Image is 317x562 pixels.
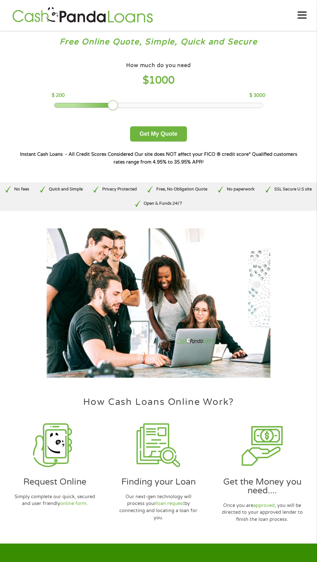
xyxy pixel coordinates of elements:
[52,74,265,87] h4: $
[249,92,265,99] p: $ 3000
[149,74,175,86] span: 1000
[137,423,180,467] img: Apply for an Installment loan
[213,477,311,495] h3: Get the Money you need....
[118,493,199,521] p: Our next-gen technology will process your by connecting and locating a loan for you.
[135,152,251,157] strong: Our site does NOT affect your FICO ® credit score*
[227,186,255,192] p: No paperwork
[240,423,284,467] img: applying for advance loan
[114,152,297,165] strong: Qualified customers rates range from 4.95% to 35.95% APR¹
[274,186,312,192] p: SSL Secure U.S site
[6,477,104,486] h3: Request Online
[156,186,207,192] p: Free, No Obligation Quote
[144,201,182,207] p: Open & Funds 24/7
[130,126,187,142] button: Get My Quote
[110,477,208,486] h3: Finding your Loan
[49,186,83,192] p: Quick and Simple
[14,493,95,507] p: Simply complete our quick, secured and user friendly .
[3,397,314,407] h2: How Cash Loans Online Work?
[222,502,303,523] p: Once you are , you will be directed to your approved lender to finish the loan process.
[156,501,184,506] a: loan request
[52,92,65,99] p: $ 200
[47,228,270,378] img: Quick loans online payday loans
[126,62,191,69] h4: How much do you need
[20,152,133,157] strong: Instant Cash Loans - All Credit Scores Considered
[14,186,29,192] p: No fees
[253,503,275,508] a: approved
[33,423,77,467] img: smartphone Panda payday loan
[10,6,155,25] img: GetLoanNow Logo
[102,186,137,192] p: Privacy Protected
[60,501,86,506] a: online form
[6,37,311,47] h3: Free Online Quote, Simple, Quick and Secure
